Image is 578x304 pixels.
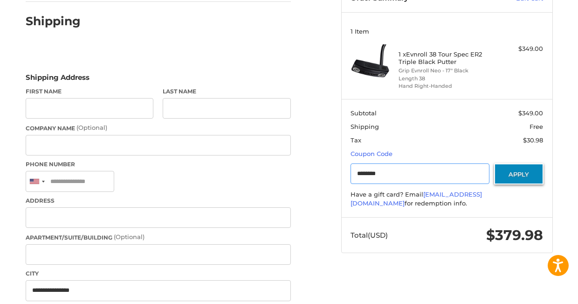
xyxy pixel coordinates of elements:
[26,160,291,169] label: Phone Number
[523,136,543,144] span: $30.98
[26,233,291,242] label: Apartment/Suite/Building
[351,163,489,184] input: Gift Certificate or Coupon Code
[26,123,291,133] label: Company Name
[26,197,291,205] label: Address
[351,231,388,240] span: Total (USD)
[486,226,543,244] span: $379.98
[495,44,543,54] div: $349.00
[399,82,493,90] li: Hand Right-Handed
[26,87,154,96] label: First Name
[26,171,48,191] div: United States: +1
[76,124,107,131] small: (Optional)
[399,75,493,83] li: Length 38
[518,109,543,117] span: $349.00
[351,28,543,35] h3: 1 Item
[26,72,89,87] legend: Shipping Address
[351,123,379,130] span: Shipping
[351,150,392,157] a: Coupon Code
[351,136,361,144] span: Tax
[26,269,291,278] label: City
[399,50,493,66] h4: 1 x Evnroll 38 Tour Spec ER2 Triple Black Putter
[351,109,377,117] span: Subtotal
[399,67,493,75] li: Grip Evnroll Neo - 17" Black
[494,163,544,184] button: Apply
[26,14,81,28] h2: Shipping
[114,233,144,240] small: (Optional)
[163,87,291,96] label: Last Name
[530,123,543,130] span: Free
[351,190,543,208] div: Have a gift card? Email for redemption info.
